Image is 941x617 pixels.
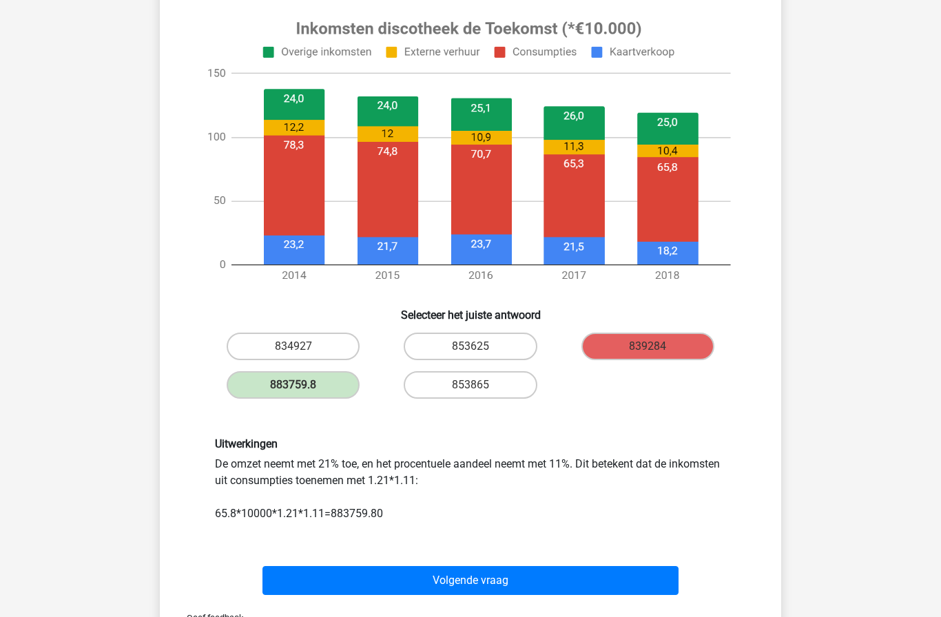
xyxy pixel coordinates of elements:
[205,437,736,522] div: De omzet neemt met 21% toe, en het procentuele aandeel neemt met 11%. Dit betekent dat de inkomst...
[262,566,679,595] button: Volgende vraag
[404,371,537,399] label: 853865
[215,437,726,450] h6: Uitwerkingen
[227,333,360,360] label: 834927
[581,333,714,360] label: 839284
[182,297,759,322] h6: Selecteer het juiste antwoord
[404,333,537,360] label: 853625
[227,371,360,399] label: 883759.8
